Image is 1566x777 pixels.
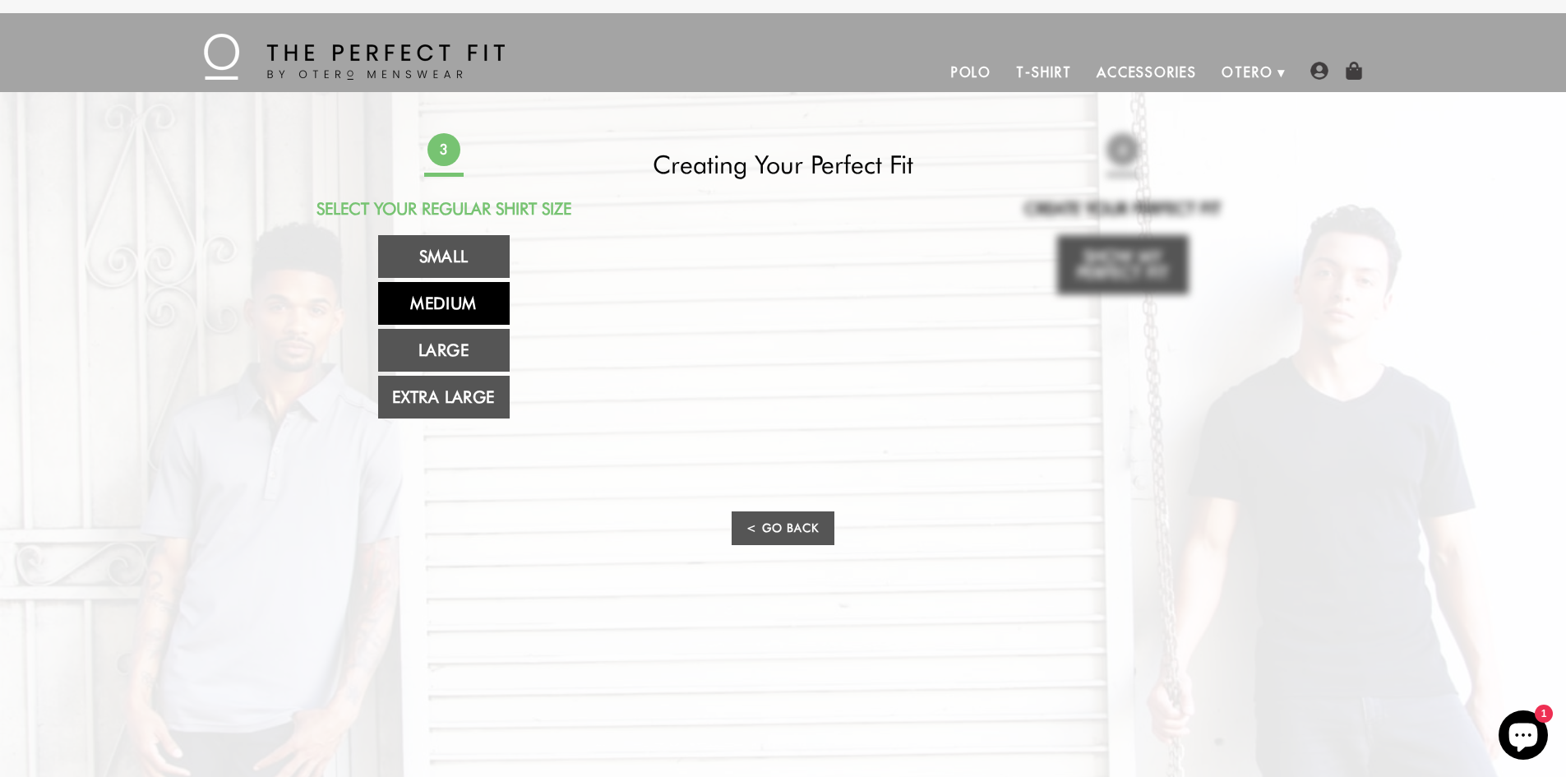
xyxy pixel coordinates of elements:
[1494,710,1553,764] inbox-online-store-chat: Shopify online store chat
[1345,62,1363,80] img: shopping-bag-icon.png
[1004,53,1083,92] a: T-Shirt
[1084,53,1209,92] a: Accessories
[1310,62,1328,80] img: user-account-icon.png
[732,511,834,545] a: < Go Back
[204,34,505,80] img: The Perfect Fit - by Otero Menswear - Logo
[378,329,510,372] a: Large
[939,53,1005,92] a: Polo
[378,376,510,419] a: Extra Large
[1209,53,1286,92] a: Otero
[298,199,589,219] h2: Select Your Regular Shirt Size
[424,130,463,169] span: 3
[378,235,510,278] a: Small
[638,150,929,179] h2: Creating Your Perfect Fit
[378,282,510,325] a: Medium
